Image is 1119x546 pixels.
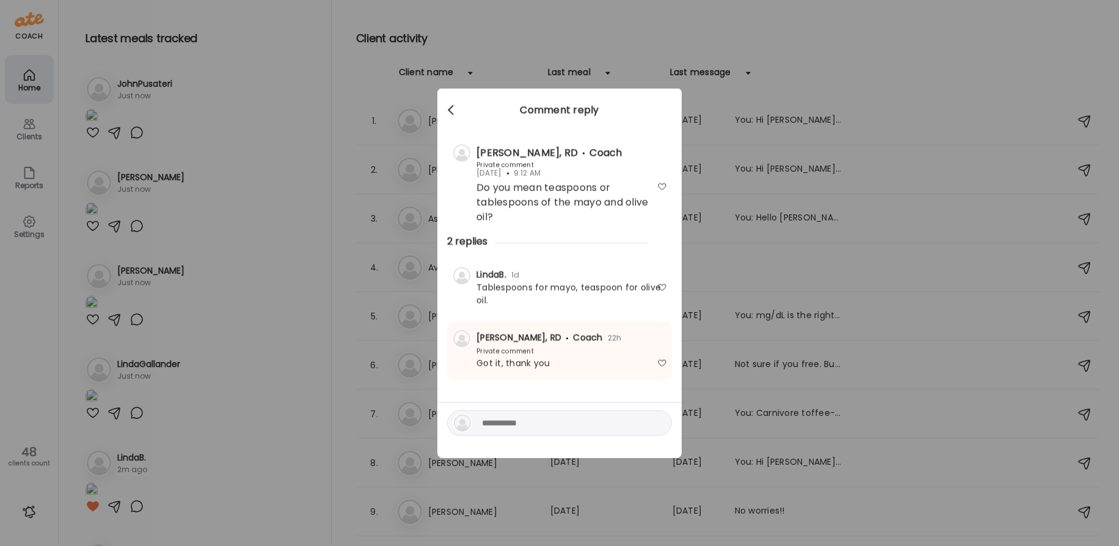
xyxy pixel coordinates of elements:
span: 22h [603,333,622,343]
div: 2 replies [447,235,672,249]
div: Comment reply [437,103,682,118]
div: Got it, thank you [452,357,667,370]
img: bg-avatar-default.svg [453,145,470,162]
span: [DATE] 9:12 AM [476,166,667,181]
img: bg-avatar-default.svg [453,268,470,285]
div: Tablespoons for mayo, teaspoon for olive oil. [452,282,667,307]
span: 1d [506,270,520,280]
span: [PERSON_NAME], RD Coach [476,332,603,344]
span: Do you mean teaspoons or tablespoons of the mayo and olive oil? [476,181,648,224]
div: Private comment [452,347,534,356]
img: bg-avatar-default.svg [454,415,471,432]
span: [PERSON_NAME], RD Coach [476,146,622,160]
span: LindaB. [476,269,506,281]
img: bg-avatar-default.svg [453,330,470,348]
div: Private comment [476,161,667,170]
